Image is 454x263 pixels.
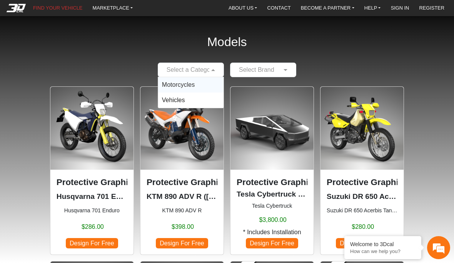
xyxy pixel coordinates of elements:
span: Design For Free [66,238,118,248]
div: Welcome to 3Dcal [350,241,416,247]
p: Protective Graphic Kit [327,176,397,189]
p: How can we help you? [350,248,416,254]
div: Husqvarna 701 Enduro [50,86,134,255]
p: Protective Graphic Kit [57,176,127,189]
img: 890 ADV R null2023-2025 [140,87,224,170]
small: Tesla Cybertruck [237,202,307,210]
ng-dropdown-panel: Options List [158,77,224,108]
span: Design For Free [156,238,208,248]
img: 701 Enduronull2016-2024 [50,87,134,170]
span: $398.00 [172,222,194,232]
span: Motorcycles [162,81,195,88]
h2: Models [207,25,247,60]
a: CONTACT [264,3,294,13]
small: Husqvarna 701 Enduro [57,207,127,215]
p: Suzuki DR 650 Acerbis Tank 5.3 Gl (1996-2024) [327,191,397,202]
a: MARKETPLACE [90,3,136,13]
a: HELP [361,3,384,13]
div: Tesla Cybertruck [230,86,314,255]
p: Protective Graphic Kit [237,176,307,189]
p: KTM 890 ADV R (2023-2025) [147,191,217,202]
img: Cybertrucknull2024 [230,87,314,170]
p: Tesla Cybertruck (2024) [237,189,307,200]
a: FIND YOUR VEHICLE [30,3,85,13]
small: Suzuki DR 650 Acerbis Tank 5.3 Gl [327,207,397,215]
span: Design For Free [336,238,388,248]
span: $286.00 [82,222,104,232]
a: ABOUT US [225,3,260,13]
span: $280.00 [352,222,374,232]
div: Suzuki DR 650 Acerbis Tank 5.3 Gl [320,86,404,255]
span: * Includes Installation [243,228,301,237]
img: DR 650Acerbis Tank 5.3 Gl1996-2024 [320,87,404,170]
p: Husqvarna 701 Enduro (2016-2024) [57,191,127,202]
small: KTM 890 ADV R [147,207,217,215]
div: KTM 890 ADV R [140,86,224,255]
a: BECOME A PARTNER [298,3,357,13]
a: SIGN IN [388,3,412,13]
a: REGISTER [416,3,447,13]
span: Vehicles [162,97,185,103]
span: Design For Free [246,238,298,248]
p: Protective Graphic Kit [147,176,217,189]
span: $3,800.00 [259,215,286,225]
